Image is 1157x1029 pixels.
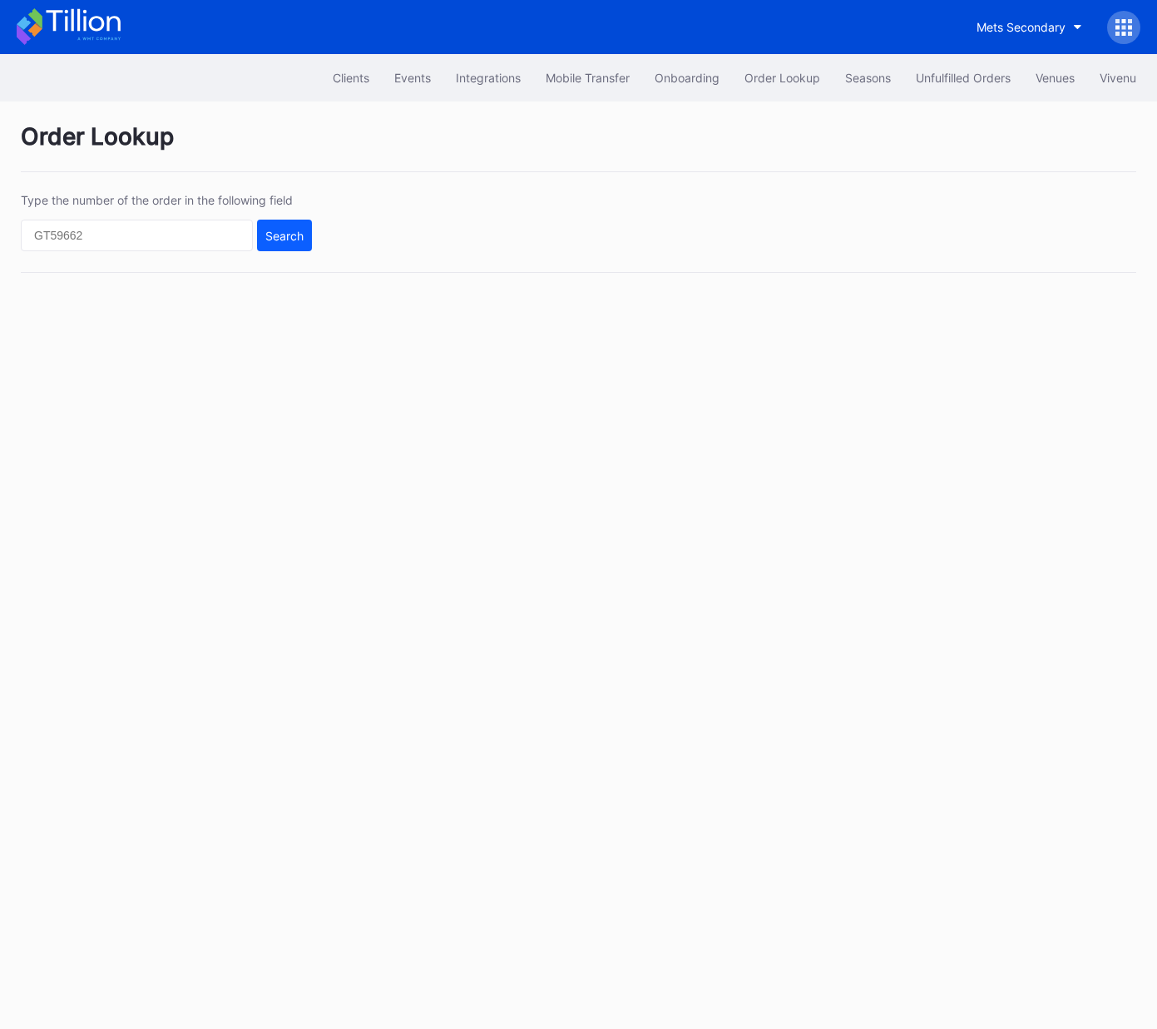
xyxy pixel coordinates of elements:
[1036,71,1075,85] div: Venues
[642,62,732,93] button: Onboarding
[333,71,369,85] div: Clients
[21,220,253,251] input: GT59662
[394,71,431,85] div: Events
[977,20,1066,34] div: Mets Secondary
[655,71,719,85] div: Onboarding
[1100,71,1136,85] div: Vivenu
[443,62,533,93] button: Integrations
[964,12,1095,42] button: Mets Secondary
[533,62,642,93] button: Mobile Transfer
[257,220,312,251] button: Search
[845,71,891,85] div: Seasons
[1023,62,1087,93] button: Venues
[903,62,1023,93] button: Unfulfilled Orders
[456,71,521,85] div: Integrations
[732,62,833,93] button: Order Lookup
[21,193,312,207] div: Type the number of the order in the following field
[1087,62,1149,93] button: Vivenu
[916,71,1011,85] div: Unfulfilled Orders
[265,229,304,243] div: Search
[320,62,382,93] button: Clients
[546,71,630,85] div: Mobile Transfer
[21,122,1136,172] div: Order Lookup
[833,62,903,93] button: Seasons
[744,71,820,85] div: Order Lookup
[382,62,443,93] button: Events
